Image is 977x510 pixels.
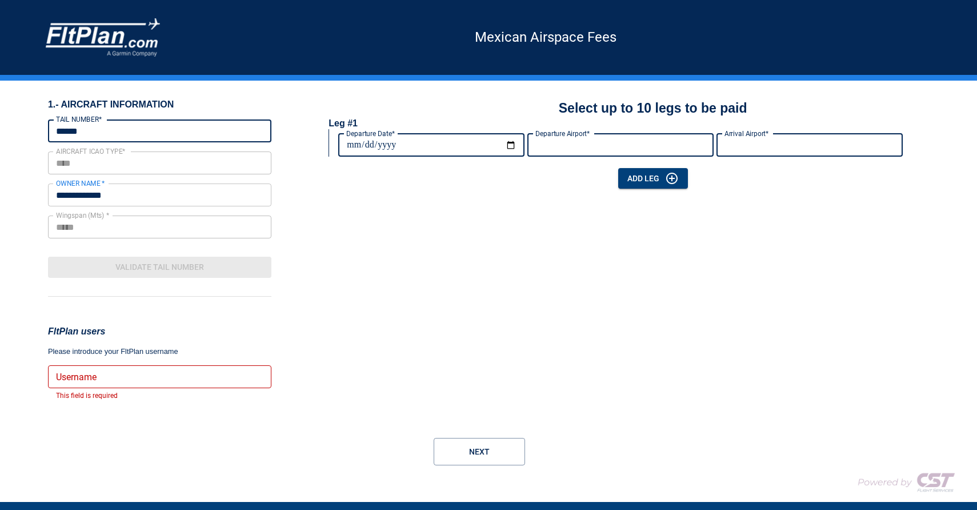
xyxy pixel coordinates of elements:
p: Please introduce your FltPlan username [48,346,272,357]
button: Next [434,438,525,465]
label: TAIL NUMBER* [56,114,102,124]
label: AIRCRAFT ICAO TYPE* [56,146,126,156]
h3: FltPlan users [48,324,272,339]
label: Wingspan (Mts) * [56,210,109,220]
p: This field is required [56,391,264,402]
label: Arrival Airport* [724,129,768,138]
img: COMPANY LOGO [46,18,160,57]
button: Add Leg [618,168,688,189]
img: COMPANY LOGO [844,468,959,496]
h6: Leg #1 [329,118,358,129]
h6: 1.- AIRCRAFT INFORMATION [48,99,272,110]
h5: Mexican Airspace Fees [160,37,931,38]
label: Departure Airport* [535,129,590,138]
label: OWNER NAME * [56,178,105,188]
h4: Select up to 10 legs to be paid [559,99,747,117]
label: Departure Date* [346,129,395,138]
